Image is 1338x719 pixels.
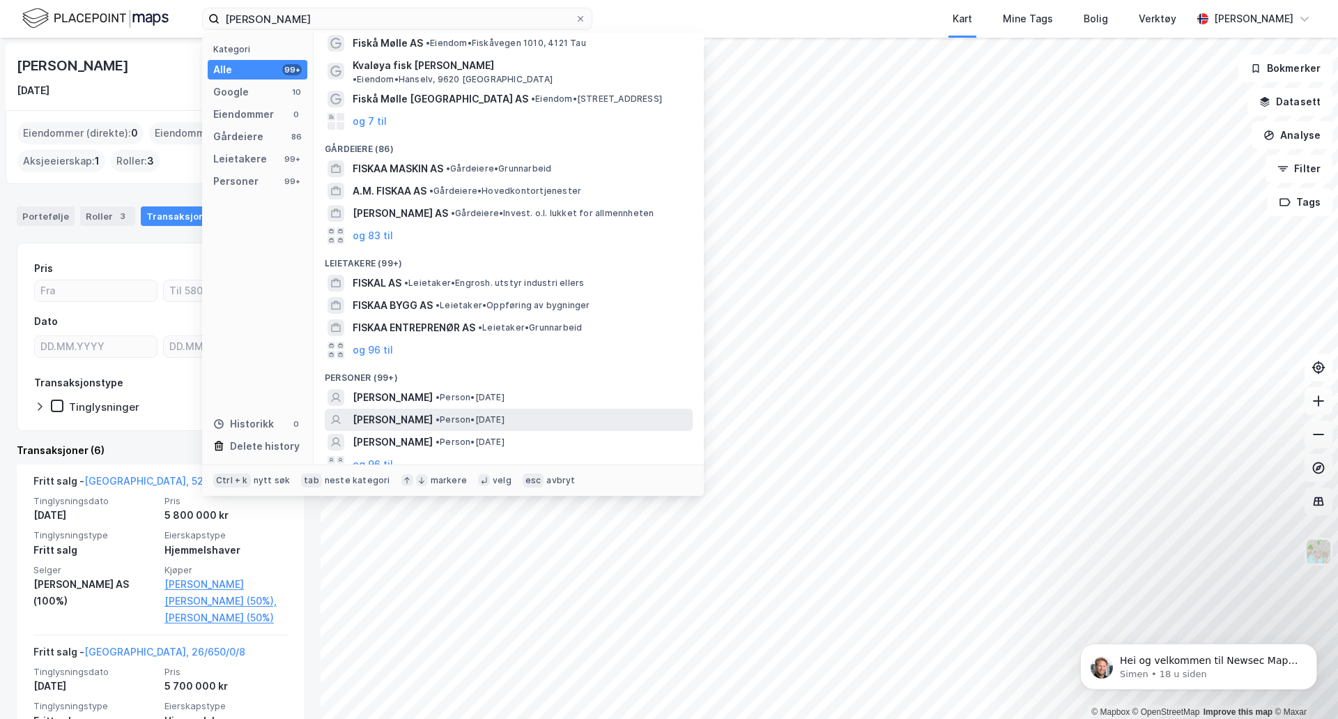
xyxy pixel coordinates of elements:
[325,475,390,486] div: neste kategori
[1084,10,1108,27] div: Bolig
[80,206,135,226] div: Roller
[446,163,450,174] span: •
[353,74,553,85] span: Eiendom • Hanselv, 9620 [GEOGRAPHIC_DATA]
[1266,155,1332,183] button: Filter
[164,564,287,576] span: Kjøper
[213,44,307,54] div: Kategori
[436,300,440,310] span: •
[213,151,267,167] div: Leietakere
[220,8,575,29] input: Søk på adresse, matrikkel, gårdeiere, leietakere eller personer
[291,109,302,120] div: 0
[33,700,156,712] span: Tinglysningstype
[213,106,274,123] div: Eiendommer
[953,10,972,27] div: Kart
[164,280,286,301] input: Til 5800000
[1139,10,1176,27] div: Verktøy
[451,208,654,219] span: Gårdeiere • Invest. o.l. lukket for allmennheten
[33,666,156,678] span: Tinglysningsdato
[431,475,467,486] div: markere
[282,176,302,187] div: 99+
[141,206,236,226] div: Transaksjoner
[149,122,284,144] div: Eiendommer (Indirekte) :
[84,646,245,658] a: [GEOGRAPHIC_DATA], 26/650/0/8
[478,322,582,333] span: Leietaker • Grunnarbeid
[17,206,75,226] div: Portefølje
[213,128,263,145] div: Gårdeiere
[282,64,302,75] div: 99+
[426,38,586,49] span: Eiendom • Fiskåvegen 1010, 4121 Tau
[84,475,251,487] a: [GEOGRAPHIC_DATA], 52/732/0/57
[164,495,287,507] span: Pris
[478,322,482,333] span: •
[404,278,408,288] span: •
[436,414,505,425] span: Person • [DATE]
[1305,538,1332,565] img: Z
[1268,188,1332,216] button: Tags
[314,133,704,158] div: Gårdeiere (86)
[436,392,505,403] span: Person • [DATE]
[213,474,251,487] div: Ctrl + k
[314,247,704,272] div: Leietakere (99+)
[33,495,156,507] span: Tinglysningsdato
[1204,707,1272,717] a: Improve this map
[353,35,423,52] span: Fiskå Mølle AS
[34,374,123,391] div: Transaksjonstype
[1214,10,1293,27] div: [PERSON_NAME]
[451,208,455,218] span: •
[1247,88,1332,116] button: Datasett
[353,456,393,473] button: og 96 til
[33,507,156,524] div: [DATE]
[230,438,300,455] div: Delete history
[111,150,160,172] div: Roller :
[446,163,551,174] span: Gårdeiere • Grunnarbeid
[17,54,131,77] div: [PERSON_NAME]
[282,153,302,165] div: 99+
[33,473,251,495] div: Fritt salg -
[353,342,393,358] button: og 96 til
[164,507,287,524] div: 5 800 000 kr
[213,416,274,432] div: Historikk
[353,183,426,199] span: A.M. FISKAA AS
[17,442,304,459] div: Transaksjoner (6)
[17,122,144,144] div: Eiendommer (direkte) :
[353,57,494,74] span: Kvaløya fisk [PERSON_NAME]
[35,336,157,357] input: DD.MM.YYYY
[116,209,130,223] div: 3
[164,610,287,626] a: [PERSON_NAME] (50%)
[291,131,302,142] div: 86
[33,576,156,610] div: [PERSON_NAME] AS (100%)
[164,542,287,559] div: Hjemmelshaver
[1003,10,1053,27] div: Mine Tags
[147,153,154,169] span: 3
[436,414,440,425] span: •
[95,153,100,169] span: 1
[353,205,448,222] span: [PERSON_NAME] AS
[131,125,138,142] span: 0
[404,278,584,289] span: Leietaker • Engrosh. utstyr industri ellers
[531,93,535,104] span: •
[17,82,49,99] div: [DATE]
[353,275,401,292] span: FISKAL AS
[213,61,232,78] div: Alle
[523,474,544,487] div: esc
[33,529,156,541] span: Tinglysningstype
[436,437,440,447] span: •
[22,6,169,31] img: logo.f888ab2527a4732fd821a326f86c7f29.svg
[531,93,662,105] span: Eiendom • [STREET_ADDRESS]
[301,474,322,487] div: tab
[436,300,590,311] span: Leietaker • Oppføring av bygninger
[353,113,387,130] button: og 7 til
[353,91,528,107] span: Fiskå Mølle [GEOGRAPHIC_DATA] AS
[353,434,433,451] span: [PERSON_NAME]
[353,411,433,428] span: [PERSON_NAME]
[1091,707,1130,717] a: Mapbox
[314,361,704,386] div: Personer (99+)
[546,475,575,486] div: avbryt
[353,389,433,406] span: [PERSON_NAME]
[164,678,287,695] div: 5 700 000 kr
[291,86,302,98] div: 10
[33,644,245,666] div: Fritt salg -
